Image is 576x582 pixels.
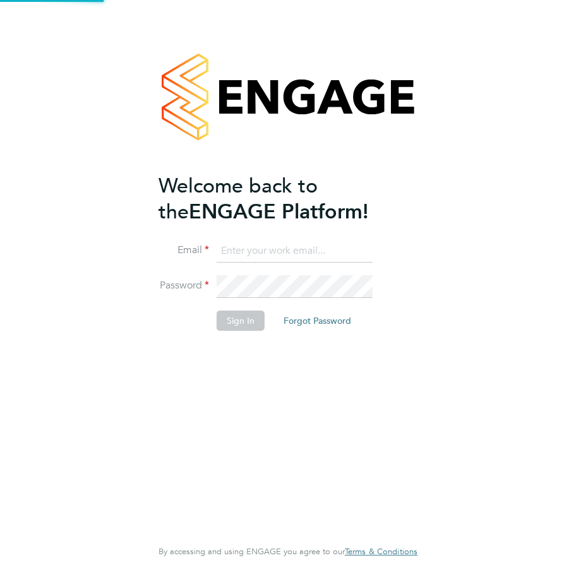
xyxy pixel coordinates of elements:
[217,311,265,331] button: Sign In
[273,311,361,331] button: Forgot Password
[217,240,373,263] input: Enter your work email...
[159,174,318,224] span: Welcome back to the
[159,279,209,292] label: Password
[345,546,417,557] span: Terms & Conditions
[159,173,405,225] h2: ENGAGE Platform!
[345,547,417,557] a: Terms & Conditions
[159,244,209,257] label: Email
[159,546,417,557] span: By accessing and using ENGAGE you agree to our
